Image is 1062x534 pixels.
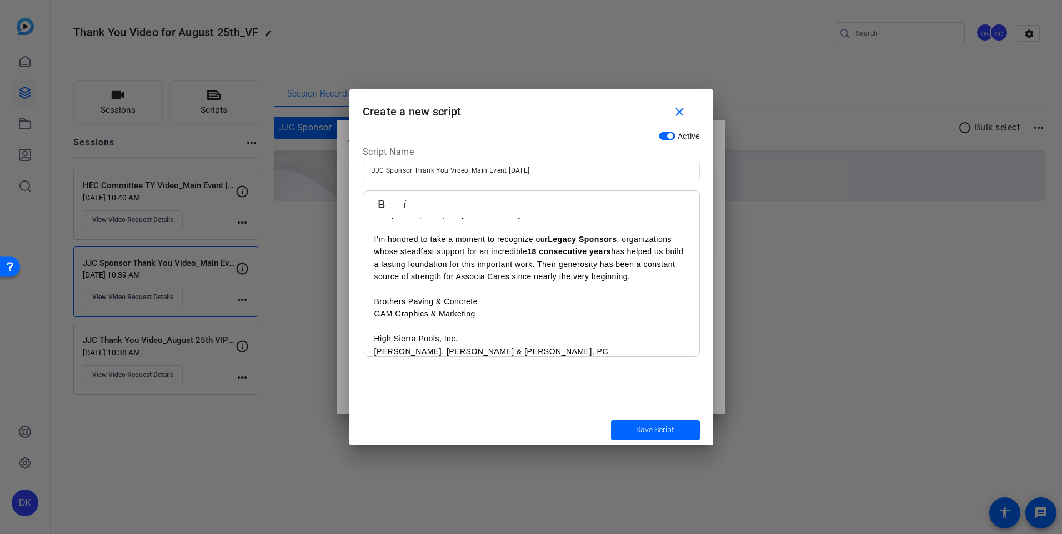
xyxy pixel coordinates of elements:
p: Brothers Paving & Concrete [374,295,688,308]
p: High Sierra Pools, Inc. [374,333,688,345]
h1: Create a new script [349,89,713,125]
span: Active [678,132,700,140]
div: Script Name [363,145,700,162]
mat-icon: close [673,105,687,119]
button: Save Script [611,420,700,440]
strong: Legacy Sponsors [548,235,617,244]
strong: 18 consecutive years [527,247,611,256]
p: I’m honored to take a moment to recognize our , organizations whose steadfast support for an incr... [374,233,688,283]
span: Save Script [636,424,674,436]
input: Enter Script Name [372,164,691,177]
p: [PERSON_NAME], [PERSON_NAME] & [PERSON_NAME], PC [374,345,688,357]
p: GAM Graphics & Marketing [374,308,688,320]
button: Italic (Ctrl+I) [394,193,415,215]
